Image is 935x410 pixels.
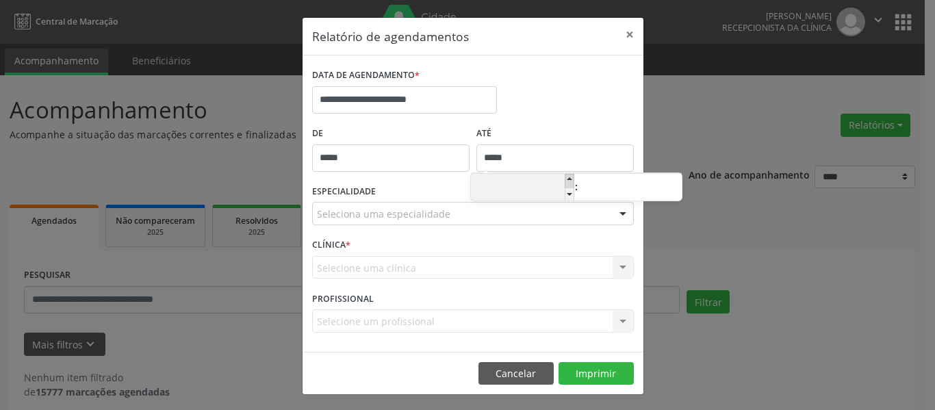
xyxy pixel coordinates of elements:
[312,288,374,309] label: PROFISSIONAL
[559,362,634,385] button: Imprimir
[312,123,470,144] label: De
[476,123,634,144] label: ATÉ
[471,175,574,202] input: Hour
[478,362,554,385] button: Cancelar
[312,27,469,45] h5: Relatório de agendamentos
[574,173,578,201] span: :
[616,18,643,51] button: Close
[578,175,682,202] input: Minute
[317,207,450,221] span: Seleciona uma especialidade
[312,235,350,256] label: CLÍNICA
[312,181,376,203] label: ESPECIALIDADE
[312,65,420,86] label: DATA DE AGENDAMENTO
